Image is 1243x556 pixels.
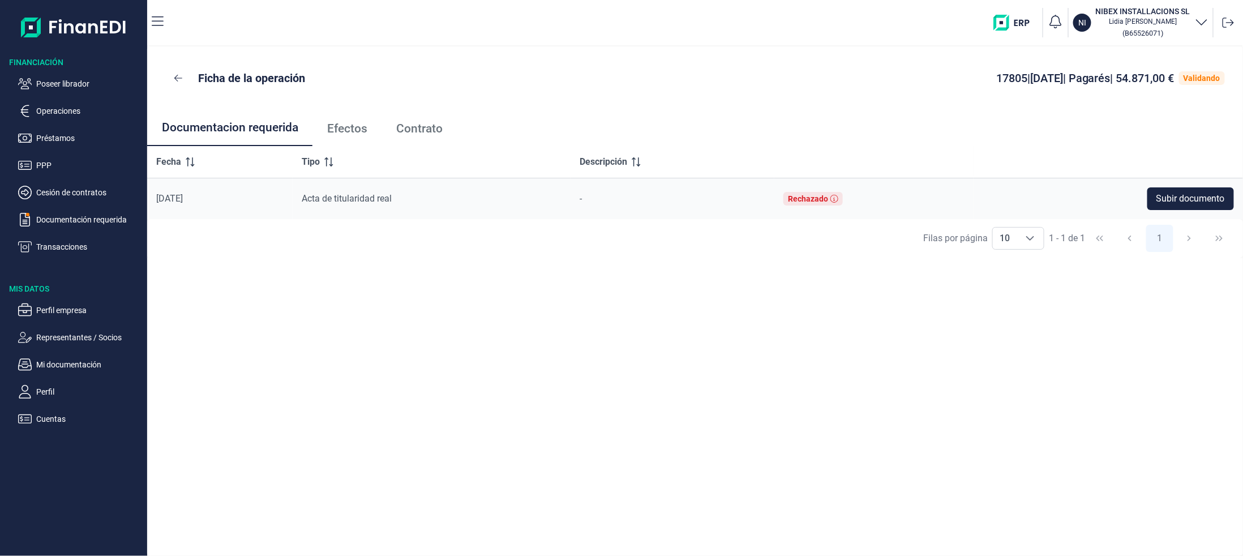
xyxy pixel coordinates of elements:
h3: NIBEX INSTALLACIONS SL [1096,6,1190,17]
span: 1 - 1 de 1 [1049,234,1085,243]
span: Descripción [580,155,627,169]
button: Next Page [1176,225,1203,252]
button: Previous Page [1116,225,1143,252]
span: Contrato [396,123,443,135]
p: Transacciones [36,240,143,254]
span: Documentacion requerida [162,122,298,134]
button: Representantes / Socios [18,331,143,344]
p: Documentación requerida [36,213,143,226]
p: Perfil [36,385,143,399]
img: erp [993,15,1038,31]
p: Operaciones [36,104,143,118]
a: Documentacion requerida [147,110,312,147]
p: NI [1078,17,1086,28]
p: Perfil empresa [36,303,143,317]
span: Fecha [156,155,181,169]
span: Tipo [302,155,320,169]
button: Cuentas [18,412,143,426]
div: Choose [1017,228,1044,249]
div: [DATE] [156,193,284,204]
a: Efectos [312,110,382,147]
span: Subir documento [1156,192,1225,206]
p: Mi documentación [36,358,143,371]
span: Efectos [327,123,367,135]
button: PPP [18,159,143,172]
p: Lidia [PERSON_NAME] [1096,17,1190,26]
button: Subir documento [1147,187,1234,210]
span: Acta de titularidad real [302,193,392,204]
button: NINIBEX INSTALLACIONS SLLidia [PERSON_NAME](B65526071) [1073,6,1208,40]
button: Last Page [1206,225,1233,252]
span: 10 [993,228,1017,249]
a: Contrato [382,110,457,147]
p: Representantes / Socios [36,331,143,344]
small: Copiar cif [1123,29,1164,37]
p: PPP [36,159,143,172]
button: Transacciones [18,240,143,254]
img: Logo de aplicación [21,9,127,45]
button: Préstamos [18,131,143,145]
div: Rechazado [788,194,828,203]
button: Page 1 [1146,225,1173,252]
button: Perfil [18,385,143,399]
button: Cesión de contratos [18,186,143,199]
button: Documentación requerida [18,213,143,226]
div: Validando [1184,74,1220,83]
p: Ficha de la operación [198,70,305,86]
button: Mi documentación [18,358,143,371]
p: Poseer librador [36,77,143,91]
button: Operaciones [18,104,143,118]
button: First Page [1086,225,1113,252]
p: Cuentas [36,412,143,426]
div: Filas por página [923,232,988,245]
span: - [580,193,582,204]
button: Perfil empresa [18,303,143,317]
button: Poseer librador [18,77,143,91]
p: Préstamos [36,131,143,145]
span: 17805 | [DATE] | Pagarés | 54.871,00 € [996,71,1175,85]
p: Cesión de contratos [36,186,143,199]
